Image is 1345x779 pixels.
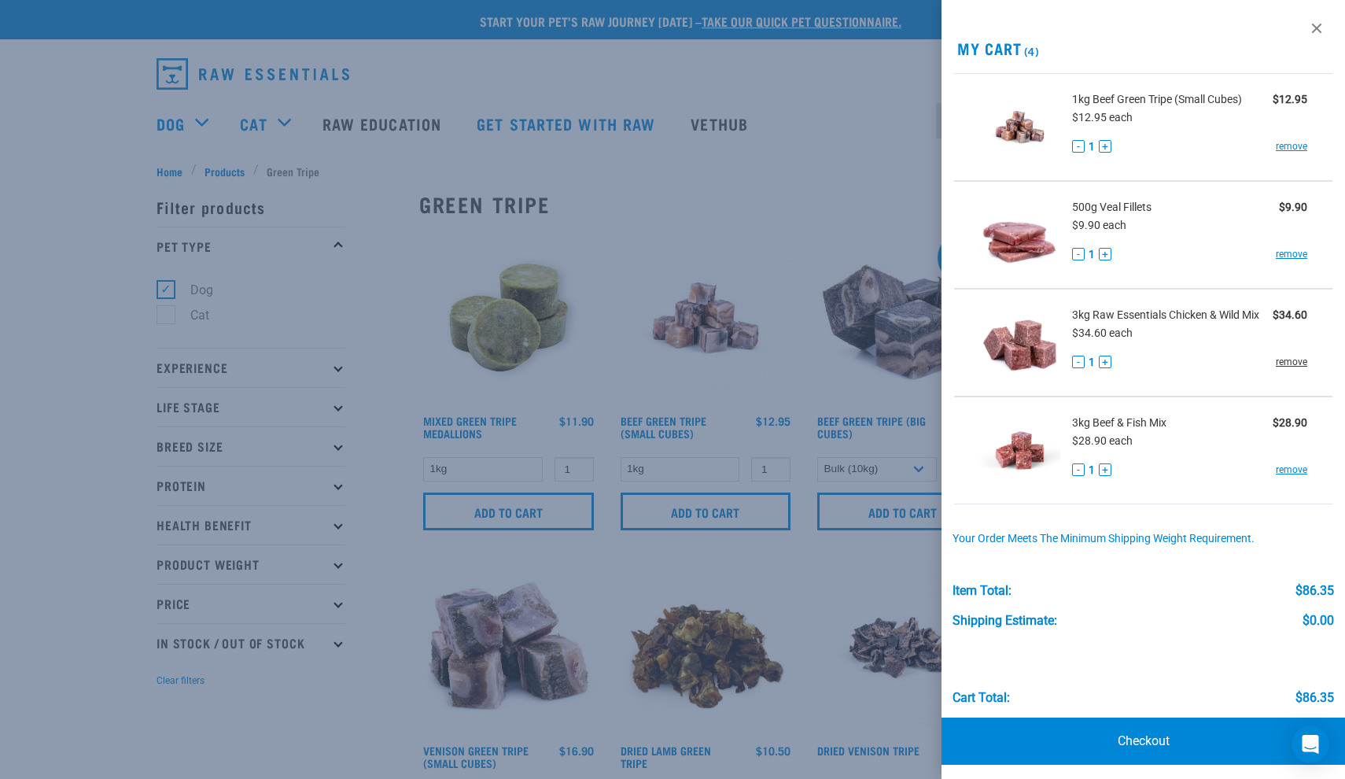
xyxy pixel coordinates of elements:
[1089,246,1095,263] span: 1
[1072,307,1259,323] span: 3kg Raw Essentials Chicken & Wild Mix
[1072,356,1085,368] button: -
[1072,140,1085,153] button: -
[1072,199,1152,216] span: 500g Veal Fillets
[941,718,1345,765] a: Checkout
[1279,201,1307,213] strong: $9.90
[1072,111,1133,124] span: $12.95 each
[979,194,1060,275] img: Veal Fillets
[1099,463,1111,476] button: +
[1276,355,1307,369] a: remove
[953,691,1010,705] div: Cart total:
[953,614,1057,628] div: Shipping Estimate:
[1099,248,1111,260] button: +
[1072,415,1166,431] span: 3kg Beef & Fish Mix
[1273,308,1307,321] strong: $34.60
[941,39,1345,57] h2: My Cart
[1089,462,1095,478] span: 1
[1072,327,1133,339] span: $34.60 each
[1292,725,1329,763] div: Open Intercom Messenger
[1072,91,1242,108] span: 1kg Beef Green Tripe (Small Cubes)
[1089,354,1095,371] span: 1
[1072,463,1085,476] button: -
[979,87,1060,168] img: Beef Green Tripe (Small Cubes)
[1276,463,1307,477] a: remove
[953,533,1335,545] div: Your order meets the minimum shipping weight requirement.
[1072,434,1133,447] span: $28.90 each
[1273,416,1307,429] strong: $28.90
[1072,248,1085,260] button: -
[953,584,1012,598] div: Item Total:
[1022,48,1040,54] span: (4)
[1072,219,1126,231] span: $9.90 each
[1276,247,1307,261] a: remove
[979,302,1060,383] img: Raw Essentials Chicken & Wild Mix
[1276,139,1307,153] a: remove
[1099,140,1111,153] button: +
[1089,138,1095,155] span: 1
[979,410,1060,491] img: Beef & Fish Mix
[1295,691,1334,705] div: $86.35
[1099,356,1111,368] button: +
[1303,614,1334,628] div: $0.00
[1273,93,1307,105] strong: $12.95
[1295,584,1334,598] div: $86.35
